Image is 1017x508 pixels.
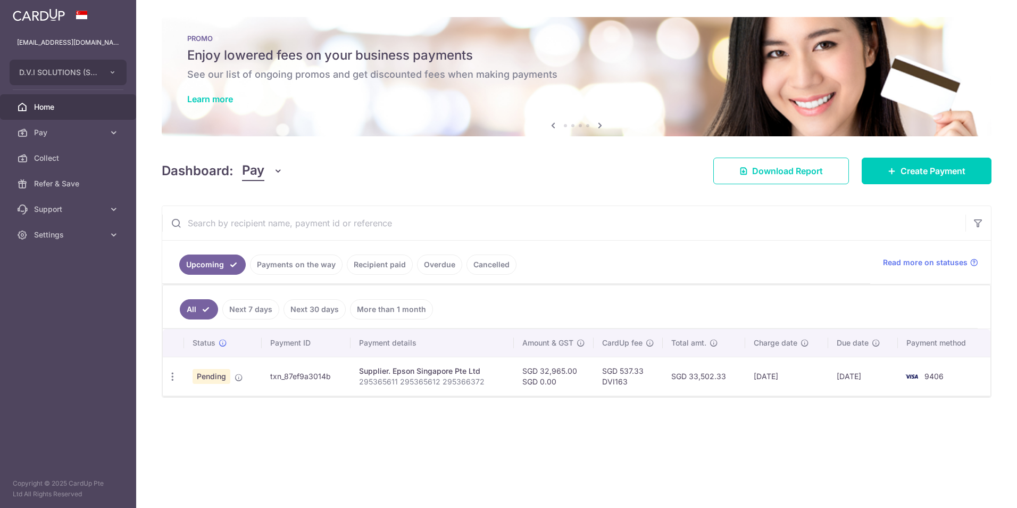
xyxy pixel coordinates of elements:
span: Create Payment [901,165,965,177]
span: Pay [34,127,104,138]
p: [EMAIL_ADDRESS][DOMAIN_NAME] [17,37,119,48]
span: Charge date [754,338,797,348]
span: Read more on statuses [883,257,968,268]
a: More than 1 month [350,299,433,319]
span: Amount & GST [522,338,573,348]
td: txn_87ef9a3014b [262,357,351,396]
a: Next 7 days [222,299,279,319]
a: Next 30 days [284,299,346,319]
h4: Dashboard: [162,161,234,181]
span: Total amt. [671,338,706,348]
iframe: Opens a widget where you can find more information [949,476,1006,503]
button: D.V.I SOLUTIONS (S) PTE. LTD. [10,60,127,85]
h5: Enjoy lowered fees on your business payments [187,47,966,64]
a: Cancelled [466,255,516,275]
a: Payments on the way [250,255,343,275]
td: SGD 537.33 DVI163 [594,357,663,396]
span: Refer & Save [34,178,104,189]
span: Settings [34,230,104,240]
span: D.V.I SOLUTIONS (S) PTE. LTD. [19,67,98,78]
span: 9406 [924,372,944,381]
div: Supplier. Epson Singapore Pte Ltd [359,366,505,376]
span: Collect [34,153,104,163]
span: Support [34,204,104,215]
a: Learn more [187,94,233,104]
img: CardUp [13,9,65,21]
p: PROMO [187,34,966,43]
a: Upcoming [179,255,246,275]
button: Pay [242,161,283,181]
span: Status [193,338,215,348]
td: SGD 32,965.00 SGD 0.00 [514,357,594,396]
span: CardUp fee [602,338,643,348]
span: Home [34,102,104,112]
th: Payment details [351,329,514,357]
a: Overdue [417,255,462,275]
p: 295365611 295365612 295366372 [359,376,505,387]
a: Recipient paid [347,255,413,275]
td: [DATE] [745,357,828,396]
span: Due date [837,338,869,348]
input: Search by recipient name, payment id or reference [162,206,965,240]
span: Download Report [752,165,823,177]
h6: See our list of ongoing promos and get discounted fees when making payments [187,68,966,81]
img: Bank Card [901,370,922,383]
a: All [180,299,218,319]
td: [DATE] [828,357,898,396]
a: Create Payment [862,158,991,184]
td: SGD 33,502.33 [663,357,745,396]
span: Pending [193,369,230,384]
th: Payment method [898,329,990,357]
a: Read more on statuses [883,257,978,268]
span: Pay [242,161,264,181]
a: Download Report [713,158,849,184]
th: Payment ID [262,329,351,357]
img: Latest Promos Banner [162,17,991,136]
